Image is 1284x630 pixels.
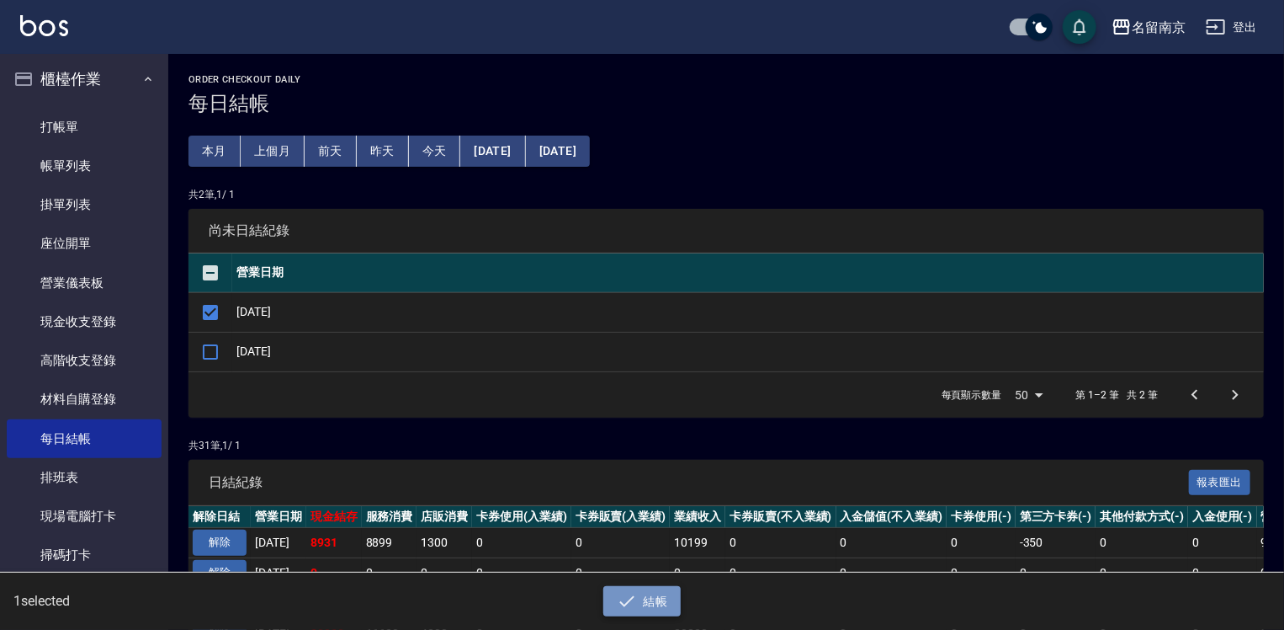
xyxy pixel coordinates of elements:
[362,528,417,558] td: 8899
[1188,506,1257,528] th: 入金使用(-)
[306,558,362,589] td: 0
[7,185,162,224] a: 掛單列表
[7,536,162,574] a: 掃碼打卡
[1063,10,1096,44] button: save
[417,528,472,558] td: 1300
[1188,528,1257,558] td: 0
[947,528,1016,558] td: 0
[1189,470,1251,496] button: 報表匯出
[7,419,162,458] a: 每日結帳
[460,136,525,167] button: [DATE]
[417,506,472,528] th: 店販消費
[1016,506,1096,528] th: 第三方卡券(-)
[7,264,162,302] a: 營業儀表板
[472,558,571,589] td: 0
[7,497,162,536] a: 現場電腦打卡
[947,558,1016,589] td: 0
[526,136,590,167] button: [DATE]
[670,558,725,589] td: 0
[7,224,162,263] a: 座位開單
[188,136,241,167] button: 本月
[1105,10,1192,45] button: 名留南京
[571,528,671,558] td: 0
[725,506,836,528] th: 卡券販賣(不入業績)
[7,302,162,341] a: 現金收支登錄
[1016,558,1096,589] td: 0
[241,136,305,167] button: 上個月
[251,528,306,558] td: [DATE]
[472,528,571,558] td: 0
[188,506,251,528] th: 解除日結
[20,15,68,36] img: Logo
[232,254,1264,293] th: 營業日期
[670,506,725,528] th: 業績收入
[7,341,162,380] a: 高階收支登錄
[1076,387,1158,403] p: 第 1–2 筆 共 2 筆
[251,506,306,528] th: 營業日期
[13,590,318,611] h6: 1 selected
[836,506,947,528] th: 入金儲值(不入業績)
[232,332,1264,371] td: [DATE]
[1096,528,1188,558] td: 0
[942,387,1002,403] p: 每頁顯示數量
[472,506,571,528] th: 卡券使用(入業績)
[188,187,1264,202] p: 共 2 筆, 1 / 1
[7,147,162,185] a: 帳單列表
[305,136,357,167] button: 前天
[947,506,1016,528] th: 卡券使用(-)
[209,474,1189,491] span: 日結紀錄
[1199,12,1264,43] button: 登出
[725,558,836,589] td: 0
[188,438,1264,453] p: 共 31 筆, 1 / 1
[1096,558,1188,589] td: 0
[1096,506,1188,528] th: 其他付款方式(-)
[7,458,162,497] a: 排班表
[193,560,247,586] button: 解除
[232,292,1264,332] td: [DATE]
[836,528,947,558] td: 0
[670,528,725,558] td: 10199
[251,558,306,589] td: [DATE]
[571,506,671,528] th: 卡券販賣(入業績)
[7,57,162,101] button: 櫃檯作業
[725,528,836,558] td: 0
[306,528,362,558] td: 8931
[1132,17,1186,38] div: 名留南京
[7,380,162,419] a: 材料自購登錄
[362,506,417,528] th: 服務消費
[1188,558,1257,589] td: 0
[193,530,247,556] button: 解除
[362,558,417,589] td: 0
[417,558,472,589] td: 0
[188,74,1264,85] h2: Order checkout daily
[571,558,671,589] td: 0
[1189,473,1251,489] a: 報表匯出
[306,506,362,528] th: 現金結存
[7,108,162,147] a: 打帳單
[1009,372,1049,418] div: 50
[409,136,461,167] button: 今天
[357,136,409,167] button: 昨天
[1016,528,1096,558] td: -350
[836,558,947,589] td: 0
[603,586,682,617] button: 結帳
[188,92,1264,115] h3: 每日結帳
[209,222,1244,239] span: 尚未日結紀錄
